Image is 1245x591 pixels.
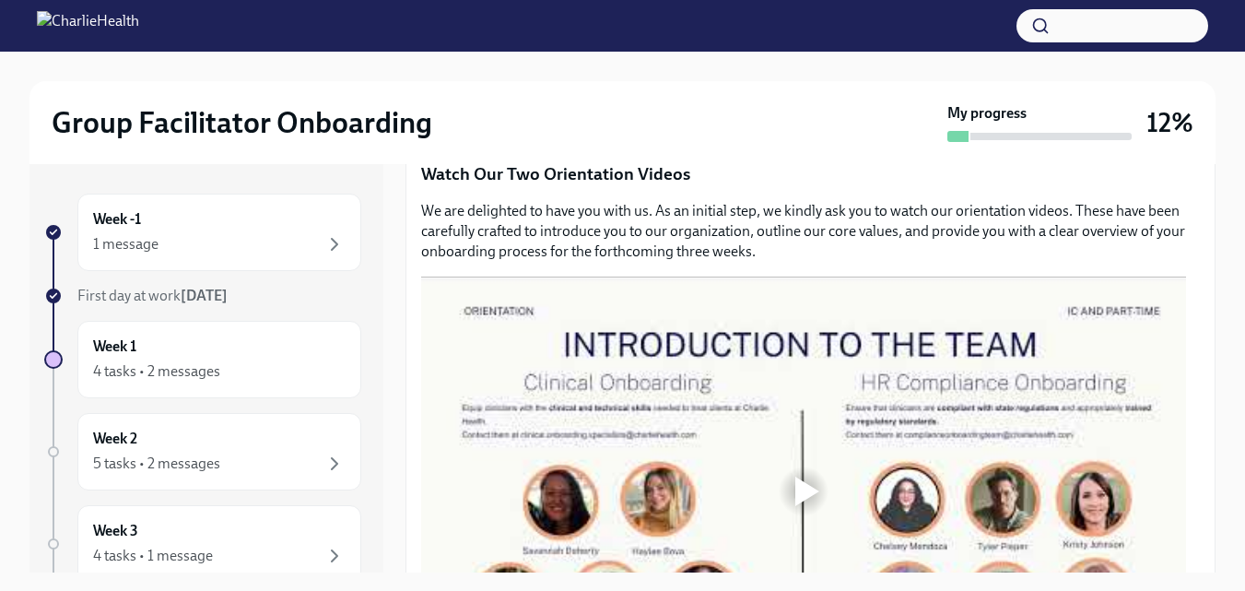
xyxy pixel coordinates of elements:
[77,287,228,304] span: First day at work
[93,337,136,357] h6: Week 1
[93,454,220,474] div: 5 tasks • 2 messages
[44,286,361,306] a: First day at work[DATE]
[93,234,159,254] div: 1 message
[52,104,432,141] h2: Group Facilitator Onboarding
[93,361,220,382] div: 4 tasks • 2 messages
[421,201,1200,262] p: We are delighted to have you with us. As an initial step, we kindly ask you to watch our orientat...
[93,209,141,230] h6: Week -1
[44,413,361,491] a: Week 25 tasks • 2 messages
[93,521,138,541] h6: Week 3
[181,287,228,304] strong: [DATE]
[947,103,1027,124] strong: My progress
[93,546,213,566] div: 4 tasks • 1 message
[44,194,361,271] a: Week -11 message
[37,11,139,41] img: CharlieHealth
[44,321,361,398] a: Week 14 tasks • 2 messages
[44,505,361,583] a: Week 34 tasks • 1 message
[421,162,1200,186] p: Watch Our Two Orientation Videos
[93,429,137,449] h6: Week 2
[1146,106,1193,139] h3: 12%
